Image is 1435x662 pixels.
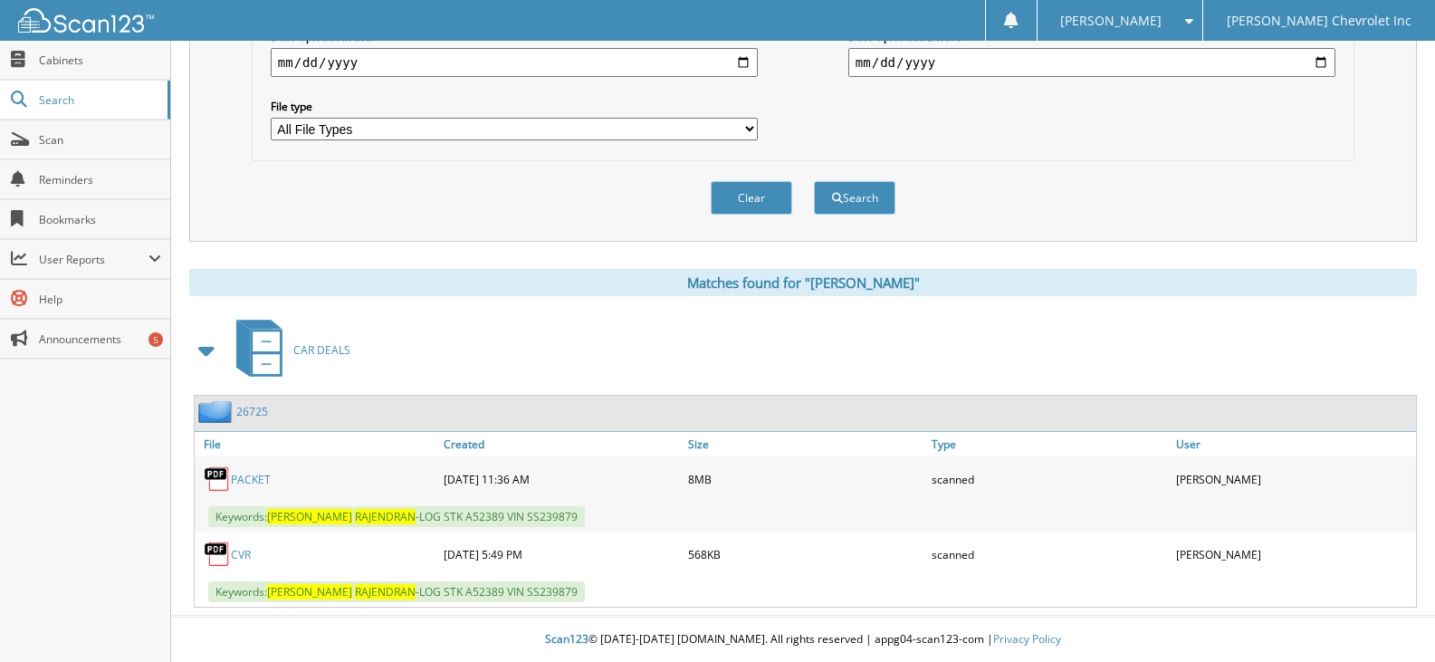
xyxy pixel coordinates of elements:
span: Scan [39,132,161,148]
div: scanned [927,461,1172,497]
a: Created [439,432,684,456]
span: User Reports [39,252,148,267]
div: Matches found for "[PERSON_NAME]" [189,269,1417,296]
div: [DATE] 11:36 AM [439,461,684,497]
span: Announcements [39,331,161,347]
a: CVR [231,547,251,562]
a: CAR DEALS [225,314,350,386]
div: [PERSON_NAME] [1172,461,1416,497]
a: Size [684,432,928,456]
a: PACKET [231,472,271,487]
span: RAJENDRAN [355,584,416,600]
div: [DATE] 5:49 PM [439,536,684,572]
input: end [848,48,1335,77]
span: Keywords: -LOG STK A52389 VIN SS239879 [208,506,585,527]
span: RAJENDRAN [355,509,416,524]
img: scan123-logo-white.svg [18,8,154,33]
span: Scan123 [545,631,588,647]
span: Help [39,292,161,307]
img: PDF.png [204,541,231,568]
span: Keywords: -LOG STK A52389 VIN SS239879 [208,581,585,602]
span: Cabinets [39,53,161,68]
img: folder2.png [198,400,236,423]
span: [PERSON_NAME] [1060,15,1162,26]
a: Type [927,432,1172,456]
div: scanned [927,536,1172,572]
span: [PERSON_NAME] Chevrolet Inc [1227,15,1411,26]
label: File type [271,99,758,114]
iframe: Chat Widget [1344,575,1435,662]
div: [PERSON_NAME] [1172,536,1416,572]
img: PDF.png [204,465,231,493]
div: 5 [148,332,163,347]
input: start [271,48,758,77]
span: CAR DEALS [293,342,350,358]
a: User [1172,432,1416,456]
div: 568KB [684,536,928,572]
a: Privacy Policy [993,631,1061,647]
button: Search [814,181,895,215]
a: File [195,432,439,456]
span: [PERSON_NAME] [267,584,352,600]
div: © [DATE]-[DATE] [DOMAIN_NAME]. All rights reserved | appg04-scan123-com | [171,618,1435,662]
span: [PERSON_NAME] [267,509,352,524]
span: Bookmarks [39,212,161,227]
span: Reminders [39,172,161,187]
a: 26725 [236,404,268,419]
span: Search [39,92,158,108]
button: Clear [711,181,792,215]
div: 8MB [684,461,928,497]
